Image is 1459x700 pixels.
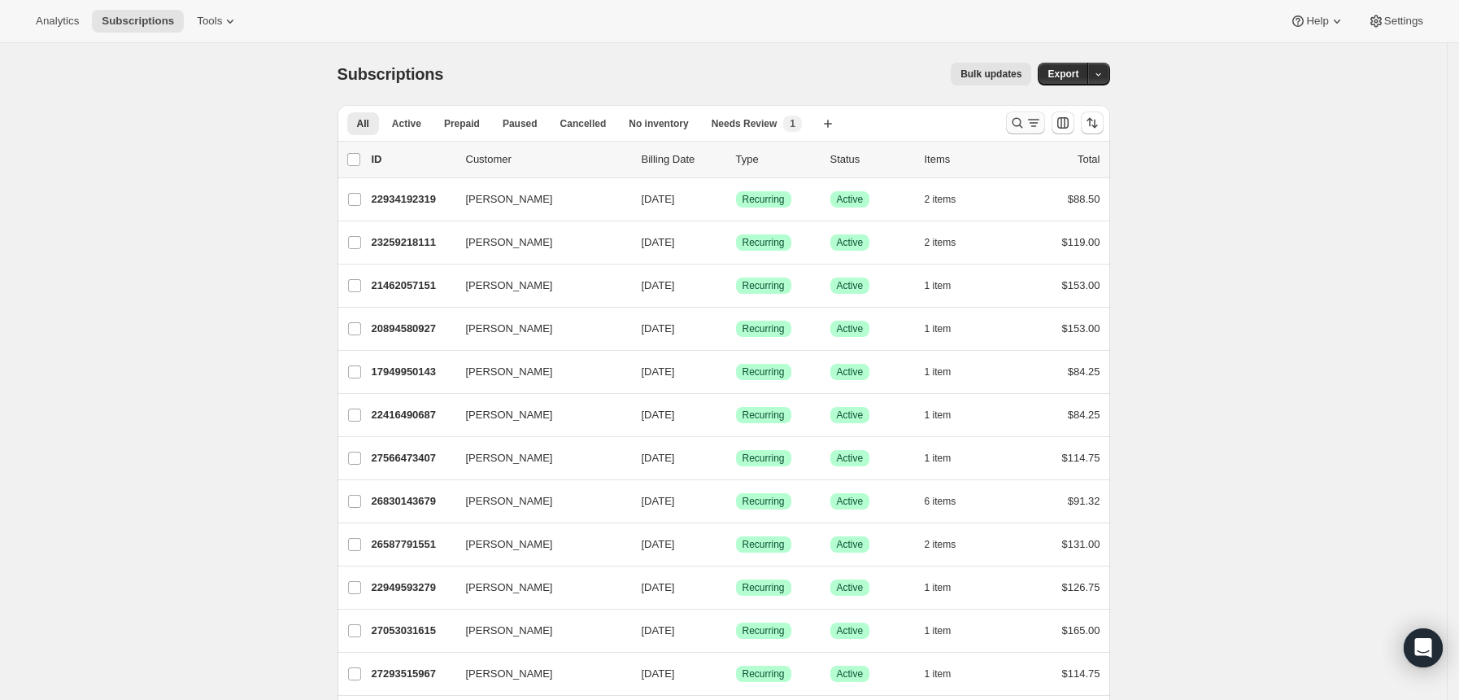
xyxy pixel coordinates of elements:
[743,193,785,206] span: Recurring
[372,364,453,380] p: 17949950143
[372,274,1100,297] div: 21462057151[PERSON_NAME][DATE]SuccessRecurringSuccessActive1 item$153.00
[456,402,619,428] button: [PERSON_NAME]
[642,279,675,291] span: [DATE]
[1062,322,1100,335] span: $153.00
[743,495,785,508] span: Recurring
[925,452,952,465] span: 1 item
[1384,15,1423,28] span: Settings
[372,188,1100,211] div: 22934192319[PERSON_NAME][DATE]SuccessRecurringSuccessActive2 items$88.50
[642,193,675,205] span: [DATE]
[372,404,1100,427] div: 22416490687[PERSON_NAME][DATE]SuccessRecurringSuccessActive1 item$84.25
[1078,151,1100,168] p: Total
[372,151,1100,168] div: IDCustomerBilling DateTypeStatusItemsTotal
[1062,538,1100,550] span: $131.00
[1062,452,1100,464] span: $114.75
[466,450,553,466] span: [PERSON_NAME]
[560,117,607,130] span: Cancelled
[456,359,619,385] button: [PERSON_NAME]
[372,234,453,251] p: 23259218111
[1280,10,1354,33] button: Help
[642,365,675,378] span: [DATE]
[743,667,785,680] span: Recurring
[642,151,723,168] p: Billing Date
[642,538,675,550] span: [DATE]
[925,193,956,206] span: 2 items
[743,452,785,465] span: Recurring
[743,624,785,637] span: Recurring
[372,533,1100,556] div: 26587791551[PERSON_NAME][DATE]SuccessRecurringSuccessActive2 items$131.00
[925,365,952,378] span: 1 item
[372,619,1100,642] div: 27053031615[PERSON_NAME][DATE]SuccessRecurringSuccessActive1 item$165.00
[372,666,453,682] p: 27293515967
[338,65,444,83] span: Subscriptions
[1068,193,1100,205] span: $88.50
[642,452,675,464] span: [DATE]
[187,10,248,33] button: Tools
[392,117,421,130] span: Active
[372,407,453,423] p: 22416490687
[466,234,553,251] span: [PERSON_NAME]
[925,361,969,383] button: 1 item
[444,117,480,130] span: Prepaid
[372,231,1100,254] div: 23259218111[PERSON_NAME][DATE]SuccessRecurringSuccessActive2 items$119.00
[837,322,864,335] span: Active
[1358,10,1433,33] button: Settings
[712,117,777,130] span: Needs Review
[466,321,553,337] span: [PERSON_NAME]
[837,452,864,465] span: Active
[743,279,785,292] span: Recurring
[456,661,619,687] button: [PERSON_NAME]
[456,316,619,342] button: [PERSON_NAME]
[1006,112,1045,134] button: Search and filter results
[743,581,785,594] span: Recurring
[925,619,969,642] button: 1 item
[837,193,864,206] span: Active
[815,112,841,135] button: Create new view
[372,493,453,510] p: 26830143679
[925,667,952,680] span: 1 item
[925,322,952,335] span: 1 item
[837,581,864,594] span: Active
[790,117,795,130] span: 1
[372,361,1100,383] div: 17949950143[PERSON_NAME][DATE]SuccessRecurringSuccessActive1 item$84.25
[357,117,369,130] span: All
[466,364,553,380] span: [PERSON_NAME]
[456,575,619,601] button: [PERSON_NAME]
[372,576,1100,599] div: 22949593279[PERSON_NAME][DATE]SuccessRecurringSuccessActive1 item$126.75
[1047,68,1078,81] span: Export
[837,365,864,378] span: Active
[925,663,969,685] button: 1 item
[1081,112,1104,134] button: Sort the results
[1062,279,1100,291] span: $153.00
[372,490,1100,513] div: 26830143679[PERSON_NAME][DATE]SuccessRecurringSuccessActive6 items$91.32
[743,538,785,551] span: Recurring
[1062,236,1100,248] span: $119.00
[1068,365,1100,378] span: $84.25
[642,581,675,593] span: [DATE]
[837,667,864,680] span: Active
[837,624,864,637] span: Active
[102,15,174,28] span: Subscriptions
[960,68,1021,81] span: Bulk updates
[503,117,538,130] span: Paused
[456,445,619,471] button: [PERSON_NAME]
[456,488,619,514] button: [PERSON_NAME]
[372,623,453,639] p: 27053031615
[197,15,222,28] span: Tools
[466,623,553,639] span: [PERSON_NAME]
[466,493,553,510] span: [PERSON_NAME]
[1068,495,1100,507] span: $91.32
[925,404,969,427] button: 1 item
[466,536,553,553] span: [PERSON_NAME]
[925,151,1006,168] div: Items
[642,409,675,421] span: [DATE]
[837,279,864,292] span: Active
[642,322,675,335] span: [DATE]
[925,624,952,637] span: 1 item
[951,63,1031,85] button: Bulk updates
[466,278,553,294] span: [PERSON_NAME]
[466,191,553,208] span: [PERSON_NAME]
[456,230,619,256] button: [PERSON_NAME]
[925,447,969,470] button: 1 item
[1062,624,1100,637] span: $165.00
